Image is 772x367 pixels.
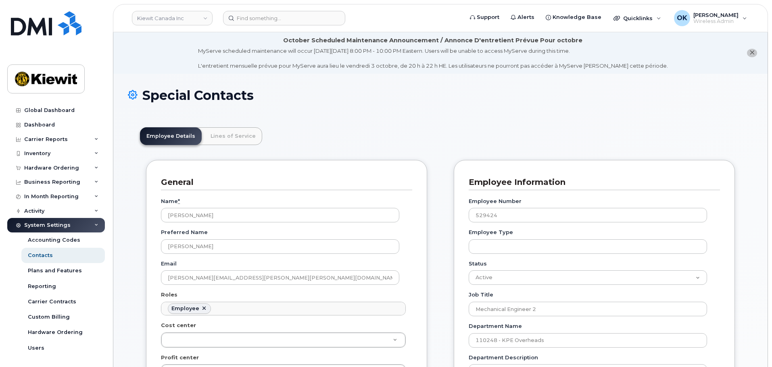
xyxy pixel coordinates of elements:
label: Department Description [469,354,538,361]
label: Employee Number [469,197,522,205]
h1: Special Contacts [128,88,753,102]
label: Profit center [161,354,199,361]
label: Preferred Name [161,228,208,236]
a: Lines of Service [204,127,262,145]
label: Employee Type [469,228,513,236]
iframe: Messenger Launcher [737,332,766,361]
div: October Scheduled Maintenance Announcement / Annonce D'entretient Prévue Pour octobre [283,36,582,45]
label: Cost center [161,321,196,329]
label: Status [469,260,487,267]
div: MyServe scheduled maintenance will occur [DATE][DATE] 8:00 PM - 10:00 PM Eastern. Users will be u... [198,47,668,70]
h3: General [161,177,406,188]
h3: Employee Information [469,177,714,188]
label: Name [161,197,180,205]
label: Department Name [469,322,522,330]
label: Email [161,260,177,267]
div: Employee [171,305,199,312]
a: Employee Details [140,127,202,145]
label: Roles [161,291,177,299]
abbr: required [178,198,180,204]
label: Job Title [469,291,493,299]
button: close notification [747,49,757,57]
